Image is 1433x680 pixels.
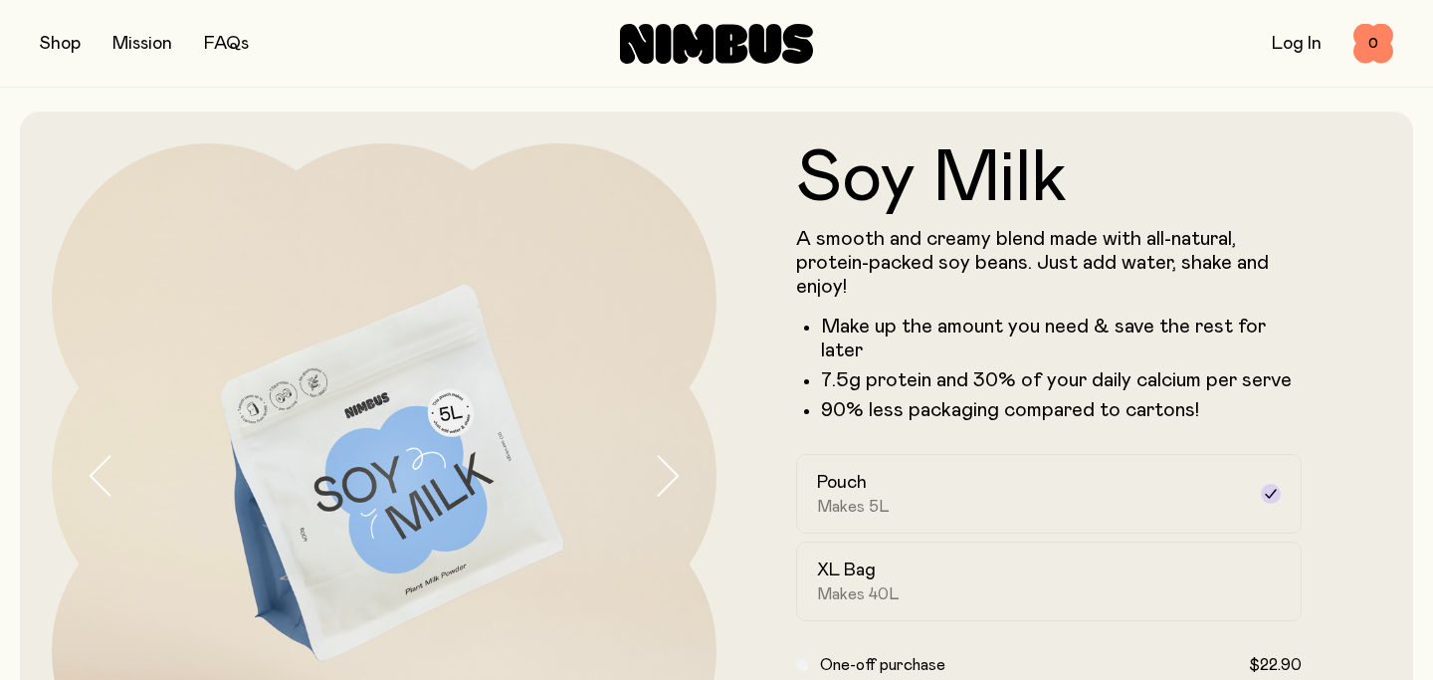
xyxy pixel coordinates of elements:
li: 7.5g protein and 30% of your daily calcium per serve [821,368,1302,392]
a: Mission [112,35,172,53]
a: Log In [1272,35,1322,53]
span: $22.90 [1249,657,1302,673]
button: 0 [1353,24,1393,64]
a: FAQs [204,35,249,53]
span: Makes 5L [817,497,890,517]
h1: Soy Milk [796,143,1302,215]
span: Makes 40L [817,584,900,604]
h2: XL Bag [817,559,876,582]
h2: Pouch [817,471,867,495]
li: Make up the amount you need & save the rest for later [821,315,1302,362]
span: One-off purchase [820,657,945,673]
p: A smooth and creamy blend made with all-natural, protein-packed soy beans. Just add water, shake ... [796,227,1302,299]
p: 90% less packaging compared to cartons! [821,398,1302,422]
